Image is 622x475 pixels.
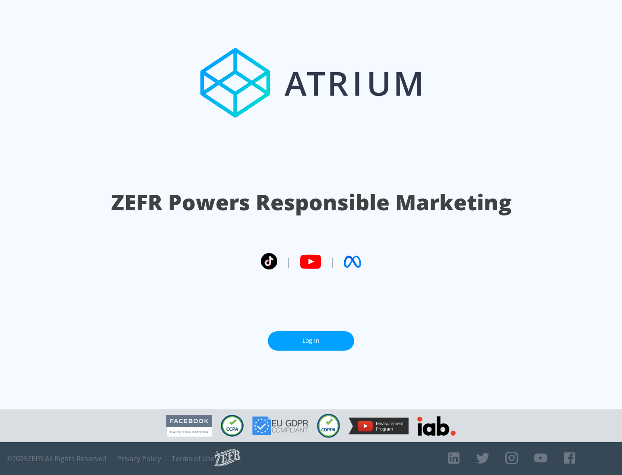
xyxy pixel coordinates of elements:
img: GDPR Compliant [252,416,308,435]
img: IAB [417,416,456,436]
span: © 2025 ZEFR All Rights Reserved [6,454,107,463]
a: Log In [268,331,354,351]
img: Facebook Marketing Partner [166,415,212,437]
h1: ZEFR Powers Responsible Marketing [111,187,511,217]
img: COPPA Compliant [317,414,340,438]
img: CCPA Compliant [221,415,244,437]
span: | [330,255,335,268]
img: YouTube Measurement Program [349,418,409,434]
a: Privacy Policy [117,454,161,463]
a: Terms of Use [171,454,215,463]
span: | [286,255,291,268]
